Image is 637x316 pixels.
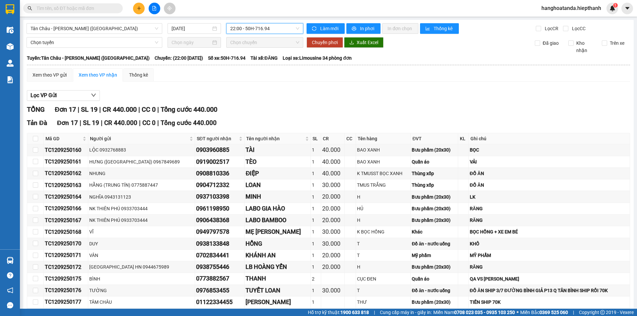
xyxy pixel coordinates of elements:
div: K TMUSST BỌC XANH [357,170,409,177]
div: KHÔ [470,240,629,247]
input: 12/09/2025 [172,25,211,32]
button: aim [164,3,176,14]
td: 0919002517 [195,156,245,168]
span: Tổng cước 440.000 [161,105,217,113]
span: Chọn tuyến [31,37,158,47]
div: 1 [312,193,320,201]
td: ĐIỆP [245,168,311,179]
div: 0904712332 [196,180,243,190]
div: THANH [246,274,310,283]
div: Bưu phẩm (20x30) [412,205,457,212]
span: | [138,105,140,113]
span: Lọc VP Gửi [31,91,57,99]
div: TC1209250163 [45,181,87,189]
span: Chọn chuyến [230,37,299,47]
div: ĐỒ ĂN [470,181,629,189]
span: bar-chart [425,26,431,32]
div: TÈO [246,157,310,166]
button: caret-down [621,3,633,14]
span: | [157,119,159,127]
div: CỤC ĐEN [357,275,409,283]
span: Tên người nhận [246,135,304,142]
div: 1 [312,252,320,259]
div: BỌC HỒNG + XE EM BÉ [470,228,629,235]
div: HỦ [357,205,409,212]
span: 22:00 - 50H-716.94 [230,24,299,33]
div: K BỌC HỒNG [357,228,409,235]
span: Hỗ trợ kỹ thuật: [308,309,369,316]
td: TC1209250171 [44,250,88,261]
td: TC1209250175 [44,273,88,284]
div: 0908810336 [196,169,243,178]
th: CR [321,133,345,144]
div: H [357,193,409,201]
div: RĂNG [470,205,629,212]
td: MINH [245,191,311,203]
td: 0773882567 [195,273,245,284]
span: CR 440.000 [104,119,137,127]
td: LABO GIA HÀO [245,203,311,215]
td: 0976853455 [195,285,245,296]
div: DUY [89,240,194,247]
div: Quần áo [412,158,457,165]
div: TC1209250171 [45,251,87,259]
div: T [357,287,409,294]
div: 0938133848 [196,239,243,248]
span: | [157,105,159,113]
span: file-add [152,6,157,11]
th: CC [345,133,356,144]
span: Kho nhận [574,39,597,54]
div: 1 [312,181,320,189]
div: LK [470,193,629,201]
div: Bưu phẩm (20x30) [412,193,457,201]
div: T [357,240,409,247]
div: TÂM CHÂU [89,298,194,306]
div: TC1209250162 [45,169,87,177]
td: TC1209250166 [44,203,88,215]
td: TC1209250163 [44,179,88,191]
div: 1 [312,146,320,154]
span: | [78,105,79,113]
td: 0908810336 [195,168,245,179]
div: NGHĨA 0943131123 [89,193,194,201]
span: hanghoatanda.hiepthanh [536,4,606,12]
div: HƯNG ([GEOGRAPHIC_DATA]) 0967849689 [89,158,194,165]
div: LABO BAMBOO [246,216,310,225]
div: 0937103398 [196,192,243,201]
div: 20.000 [322,192,343,201]
td: TC1209250170 [44,238,88,250]
sup: 1 [613,3,618,8]
th: ĐVT [411,133,458,144]
span: Đơn 17 [55,105,76,113]
div: 0976853455 [196,286,243,295]
button: plus [133,3,145,14]
span: printer [352,26,357,32]
div: NK THIÊN PHÚ 0933703444 [89,205,194,212]
img: warehouse-icon [7,27,14,33]
div: 20.000 [322,204,343,213]
div: 0773882567 [196,274,243,283]
div: 1 [312,158,320,165]
td: THANH [245,273,311,284]
td: MẸ XUÂN [245,226,311,238]
div: TC1209250170 [45,239,87,248]
div: 40.000 [322,169,343,178]
div: 0938755446 [196,262,243,272]
span: notification [7,287,13,293]
td: LB HOÀNG YẾN [245,261,311,273]
div: LB HOÀNG YẾN [246,262,310,272]
div: ĐỒ ĂN SHIP 3/7 ĐƯỜNG BÌNH GIẢ P13 Q TÂN BÌNH SHIP RỒI 70K [470,287,629,294]
td: 0937103398 [195,191,245,203]
button: downloadXuất Excel [344,37,384,48]
div: Đồ ăn - nước uống [412,240,457,247]
div: TC1209250172 [45,263,87,271]
img: warehouse-icon [7,43,14,50]
div: 1 [312,240,320,247]
span: download [349,40,354,45]
div: TC1209250175 [45,275,87,283]
span: CR 440.000 [103,105,137,113]
img: warehouse-icon [7,257,14,264]
button: syncLàm mới [307,23,345,34]
div: 0949797578 [196,227,243,236]
button: In đơn chọn [382,23,418,34]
